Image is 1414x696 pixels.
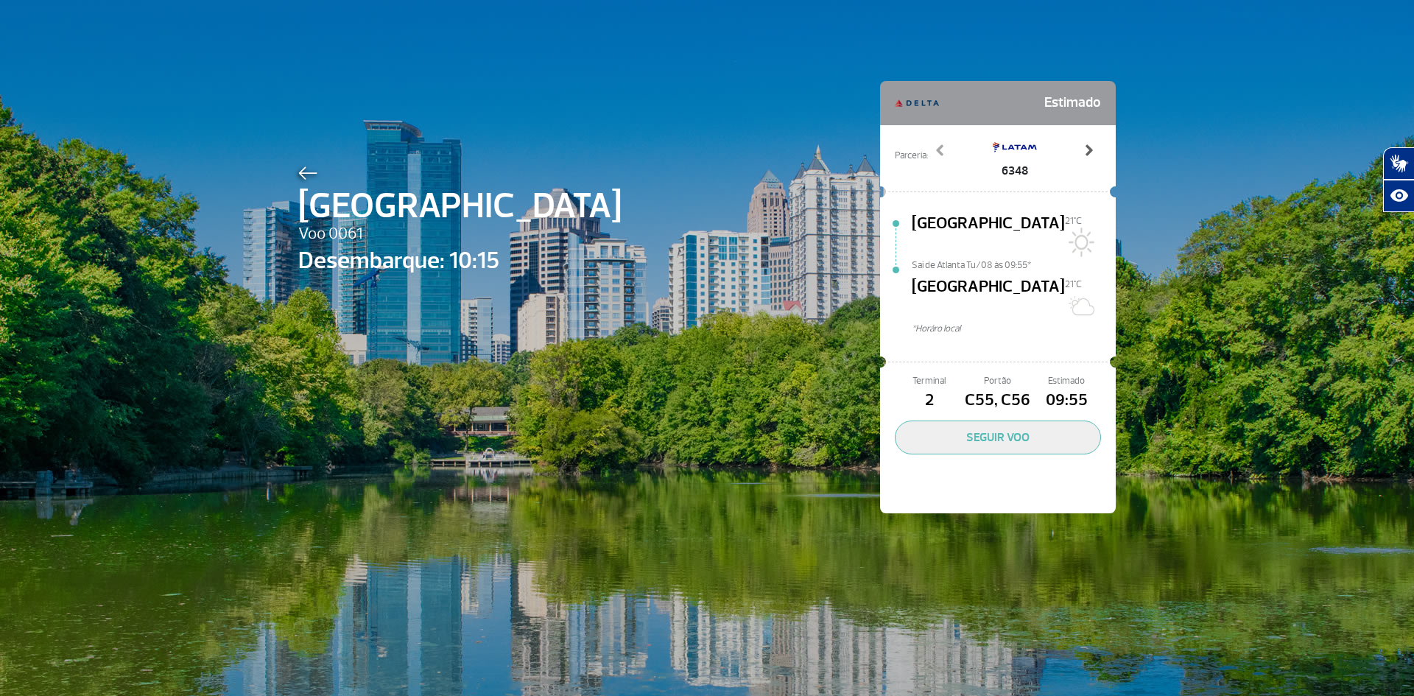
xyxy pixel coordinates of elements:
span: Parceria: [895,149,928,163]
span: [GEOGRAPHIC_DATA] [298,180,622,233]
span: [GEOGRAPHIC_DATA] [912,211,1065,259]
button: SEGUIR VOO [895,421,1101,454]
span: 09:55 [1033,388,1101,413]
span: Voo 0061 [298,222,622,247]
div: Plugin de acessibilidade da Hand Talk. [1383,147,1414,212]
span: Estimado [1044,88,1101,118]
span: Sai de Atlanta Tu/08 às 09:55* [912,259,1116,269]
span: Terminal [895,374,963,388]
span: 21°C [1065,215,1082,227]
span: Desembarque: 10:15 [298,243,622,278]
img: Sol [1065,228,1094,257]
span: 21°C [1065,278,1082,290]
span: 6348 [993,162,1037,180]
span: *Horáro local [912,322,1116,336]
button: Abrir recursos assistivos. [1383,180,1414,212]
span: Portão [963,374,1032,388]
button: Abrir tradutor de língua de sinais. [1383,147,1414,180]
span: C55, C56 [963,388,1032,413]
span: Estimado [1033,374,1101,388]
span: [GEOGRAPHIC_DATA] [912,275,1065,322]
img: Sol com muitas nuvens [1065,291,1094,320]
span: 2 [895,388,963,413]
